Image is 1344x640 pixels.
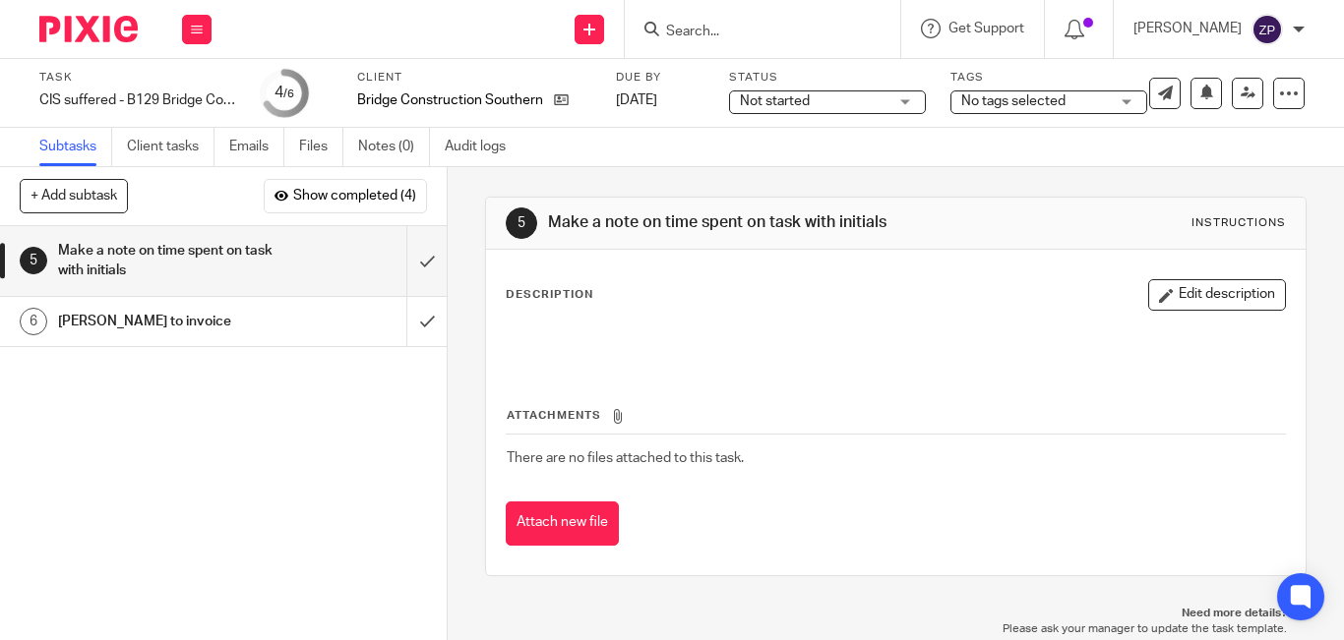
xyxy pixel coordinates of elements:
img: Pixie [39,16,138,42]
img: svg%3E [1252,14,1283,45]
h1: [PERSON_NAME] to invoice [58,307,277,336]
div: Instructions [1191,215,1286,231]
a: Client tasks [127,128,214,166]
span: No tags selected [961,94,1066,108]
h1: Make a note on time spent on task with initials [548,212,938,233]
div: 5 [20,247,47,274]
p: Need more details? [505,606,1287,621]
input: Search [664,24,841,41]
span: Attachments [507,410,601,421]
div: 5 [506,207,537,239]
label: Due by [616,70,704,86]
div: 6 [20,308,47,335]
a: Notes (0) [358,128,430,166]
span: Show completed (4) [293,189,416,204]
h1: Make a note on time spent on task with initials [58,236,277,286]
div: CIS suffered - B129 Bridge Construction Ltd [39,90,236,110]
a: Audit logs [445,128,520,166]
p: Please ask your manager to update the task template. [505,621,1287,637]
span: There are no files attached to this task. [507,451,744,465]
p: Task completed. [1151,52,1251,72]
button: Edit description [1148,279,1286,311]
button: Attach new file [506,501,619,546]
p: Bridge Construction Southern Ltd [357,90,544,110]
button: + Add subtask [20,179,128,212]
a: Subtasks [39,128,112,166]
a: Emails [229,128,284,166]
span: Not started [740,94,810,108]
span: [DATE] [616,93,657,107]
label: Task [39,70,236,86]
small: /6 [283,88,294,99]
label: Client [357,70,591,86]
a: Files [299,128,343,166]
div: 4 [275,82,294,104]
p: Description [506,287,593,303]
button: Show completed (4) [264,179,427,212]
